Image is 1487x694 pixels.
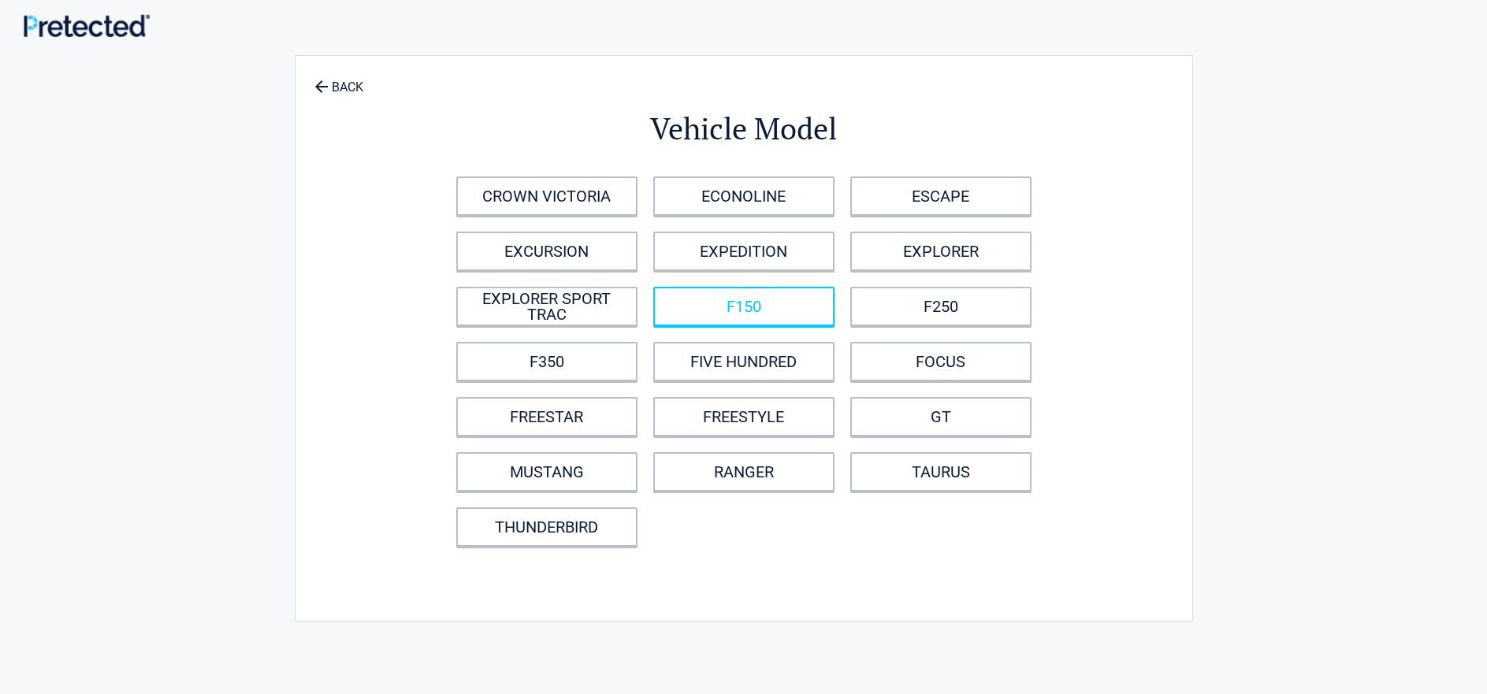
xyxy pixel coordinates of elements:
a: RANGER [653,452,835,492]
a: EXPLORER SPORT TRAC [456,287,638,326]
a: THUNDERBIRD [456,507,638,547]
a: FREESTYLE [653,397,835,436]
a: EXCURSION [456,232,638,271]
a: F150 [653,287,835,326]
a: EXPEDITION [653,232,835,271]
a: BACK [311,66,366,94]
a: FIVE HUNDRED [653,342,835,381]
img: Main Logo [24,14,150,37]
a: ESCAPE [850,176,1032,216]
h2: Vehicle Model [382,109,1106,149]
a: CROWN VICTORIA [456,176,638,216]
a: TAURUS [850,452,1032,492]
a: ECONOLINE [653,176,835,216]
a: GT [850,397,1032,436]
a: F250 [850,287,1032,326]
a: F350 [456,342,638,381]
a: MUSTANG [456,452,638,492]
a: EXPLORER [850,232,1032,271]
a: FOCUS [850,342,1032,381]
a: FREESTAR [456,397,638,436]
